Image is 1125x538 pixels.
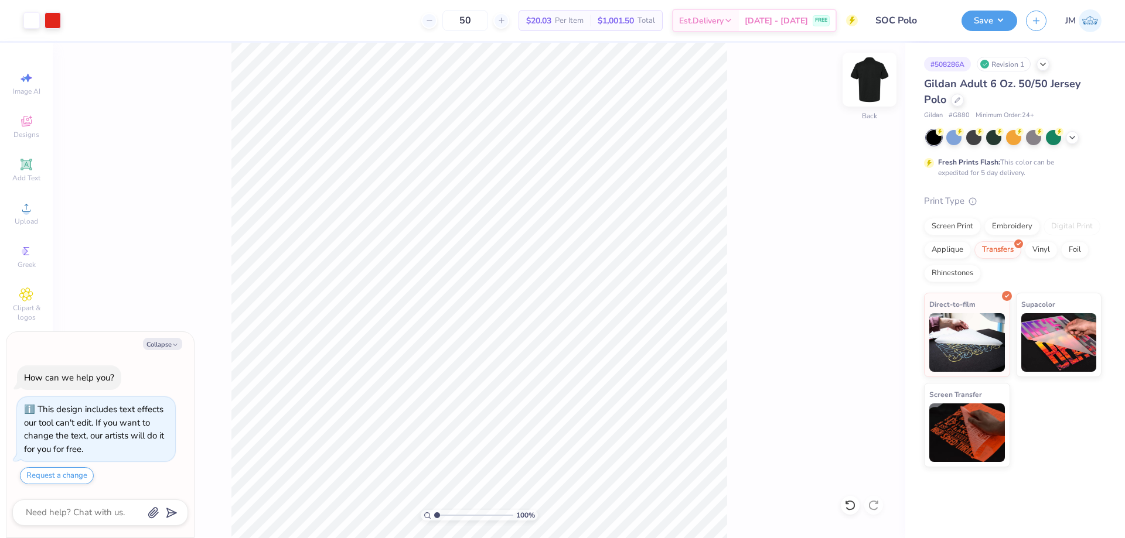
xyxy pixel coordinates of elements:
div: # 508286A [924,57,971,71]
div: Foil [1061,241,1089,259]
span: Designs [13,130,39,139]
div: Back [862,111,877,121]
div: Print Type [924,194,1102,208]
span: Direct-to-film [929,298,976,310]
button: Save [962,11,1017,31]
img: Screen Transfer [929,403,1005,462]
span: Minimum Order: 24 + [976,111,1034,121]
input: Untitled Design [867,9,953,32]
div: Applique [924,241,971,259]
div: Embroidery [984,218,1040,235]
div: This design includes text effects our tool can't edit. If you want to change the text, our artist... [24,403,164,455]
span: # G880 [949,111,970,121]
div: Revision 1 [977,57,1031,71]
span: Screen Transfer [929,388,982,400]
div: Transfers [974,241,1021,259]
button: Collapse [143,338,182,350]
strong: Fresh Prints Flash: [938,157,1000,167]
span: 100 % [516,510,535,520]
span: Upload [15,217,38,226]
span: Image AI [13,87,40,96]
div: How can we help you? [24,372,114,383]
button: Request a change [20,467,94,484]
span: Est. Delivery [679,15,724,27]
span: $1,001.50 [598,15,634,27]
img: Direct-to-film [929,313,1005,372]
img: Back [846,56,893,103]
span: Gildan Adult 6 Oz. 50/50 Jersey Polo [924,77,1080,107]
div: This color can be expedited for 5 day delivery. [938,157,1082,178]
span: $20.03 [526,15,551,27]
span: Add Text [12,173,40,183]
div: Screen Print [924,218,981,235]
div: Rhinestones [924,265,981,282]
img: Joshua Macky Gaerlan [1079,9,1102,32]
img: Supacolor [1021,313,1097,372]
span: Total [637,15,655,27]
span: Per Item [555,15,584,27]
div: Vinyl [1025,241,1058,259]
input: – – [442,10,488,31]
span: Greek [18,260,36,269]
span: Gildan [924,111,943,121]
span: Supacolor [1021,298,1055,310]
a: JM [1065,9,1102,32]
span: FREE [815,16,827,25]
span: [DATE] - [DATE] [745,15,808,27]
span: Clipart & logos [6,303,47,322]
span: JM [1065,14,1076,28]
div: Digital Print [1044,218,1100,235]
